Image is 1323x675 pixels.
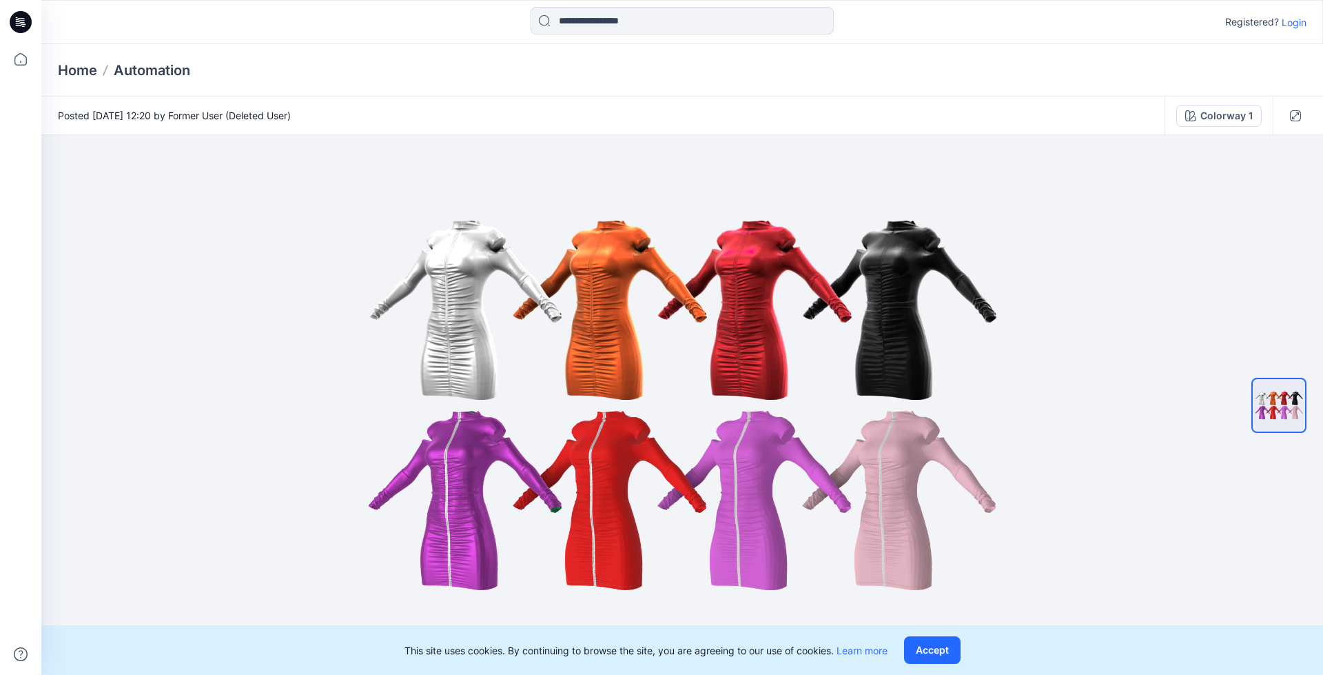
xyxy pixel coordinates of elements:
div: Colorway 1 [1200,108,1253,123]
p: Automation [114,61,190,80]
button: Accept [904,636,961,664]
a: Former User (Deleted User) [168,110,291,121]
p: Registered? [1225,14,1279,30]
p: This site uses cookies. By continuing to browse the site, you are agreeing to our use of cookies. [404,643,888,658]
a: Learn more [837,645,888,656]
img: eyJhbGciOiJIUzI1NiIsImtpZCI6IjAiLCJzbHQiOiJzZXMiLCJ0eXAiOiJKV1QifQ.eyJkYXRhIjp7InR5cGUiOiJzdG9yYW... [338,199,1027,612]
button: Colorway 1 [1176,105,1262,127]
p: Login [1282,15,1306,30]
span: Posted [DATE] 12:20 by [58,108,291,123]
img: AUTOMATION_FOR_VIEW_Plain_All colorways (4) [1253,379,1305,432]
a: Home [58,61,97,80]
